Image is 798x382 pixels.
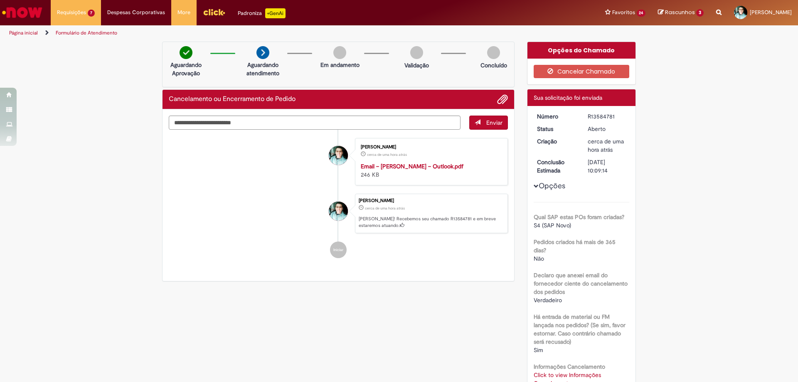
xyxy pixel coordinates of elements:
[637,10,646,17] span: 24
[534,94,602,101] span: Sua solicitação foi enviada
[531,112,582,121] dt: Número
[531,158,582,175] dt: Conclusão Estimada
[588,125,626,133] div: Aberto
[359,198,503,203] div: [PERSON_NAME]
[361,163,463,170] a: Email – [PERSON_NAME] – Outlook.pdf
[329,146,348,165] div: Jean Carlos Ramos Da Silva
[588,138,624,153] time: 01/10/2025 10:09:09
[367,152,407,157] span: cerca de uma hora atrás
[696,9,704,17] span: 3
[404,61,429,69] p: Validação
[480,61,507,69] p: Concluído
[88,10,95,17] span: 7
[534,213,624,221] b: Qual SAP estas POs foram criadas?
[333,46,346,59] img: img-circle-grey.png
[177,8,190,17] span: More
[534,363,605,370] b: Informações Cancelamento
[367,152,407,157] time: 01/10/2025 10:08:56
[107,8,165,17] span: Despesas Corporativas
[361,145,499,150] div: [PERSON_NAME]
[238,8,286,18] div: Padroniza
[588,137,626,154] div: 01/10/2025 10:09:09
[750,9,792,16] span: [PERSON_NAME]
[180,46,192,59] img: check-circle-green.png
[6,25,526,41] ul: Trilhas de página
[56,30,117,36] a: Formulário de Atendimento
[9,30,38,36] a: Página inicial
[527,42,636,59] div: Opções do Chamado
[534,65,630,78] button: Cancelar Chamado
[166,61,206,77] p: Aguardando Aprovação
[531,125,582,133] dt: Status
[487,46,500,59] img: img-circle-grey.png
[169,116,461,130] textarea: Digite sua mensagem aqui...
[359,216,503,229] p: [PERSON_NAME]! Recebemos seu chamado R13584781 e em breve estaremos atuando.
[1,4,44,21] img: ServiceNow
[265,8,286,18] p: +GenAi
[410,46,423,59] img: img-circle-grey.png
[534,313,626,345] b: Há entrada de material ou FM lançada nos pedidos? (Se sim, favor estornar. Caso contrário chamado...
[486,119,502,126] span: Enviar
[534,238,616,254] b: Pedidos criados há mais de 365 dias?
[320,61,360,69] p: Em andamento
[329,202,348,221] div: Jean Carlos Ramos Da Silva
[243,61,283,77] p: Aguardando atendimento
[534,271,628,296] b: Declaro que anexei email do fornecedor ciente do cancelamento dos pedidos
[203,6,225,18] img: click_logo_yellow_360x200.png
[588,138,624,153] span: cerca de uma hora atrás
[534,296,562,304] span: Verdadeiro
[365,206,405,211] span: cerca de uma hora atrás
[361,162,499,179] div: 246 KB
[169,130,508,267] ul: Histórico de tíquete
[534,346,543,354] span: Sim
[588,112,626,121] div: R13584781
[469,116,508,130] button: Enviar
[57,8,86,17] span: Requisições
[534,255,544,262] span: Não
[169,194,508,234] li: Jean Carlos Ramos Da Silva
[665,8,695,16] span: Rascunhos
[256,46,269,59] img: arrow-next.png
[658,9,704,17] a: Rascunhos
[497,94,508,105] button: Adicionar anexos
[612,8,635,17] span: Favoritos
[531,137,582,145] dt: Criação
[169,96,296,103] h2: Cancelamento ou Encerramento de Pedido Histórico de tíquete
[588,158,626,175] div: [DATE] 10:09:14
[534,222,571,229] span: S4 (SAP Novo)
